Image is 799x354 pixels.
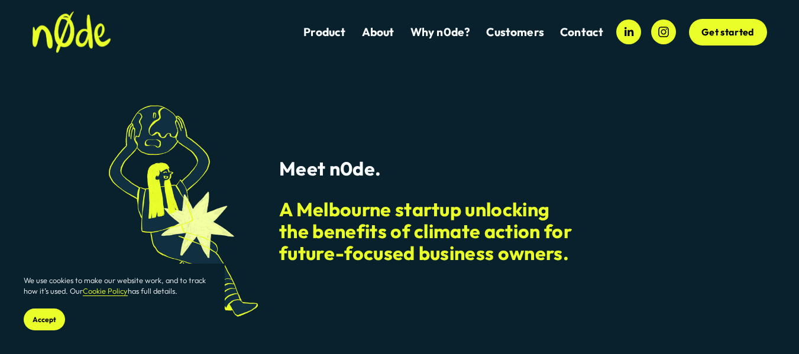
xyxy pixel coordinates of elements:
span: Meet n0de. [279,157,381,180]
a: Contact [560,24,603,40]
section: Cookie banner [12,264,225,342]
a: About [362,24,394,40]
button: Accept [24,308,65,330]
a: folder dropdown [486,24,544,40]
a: Get started [689,19,767,46]
a: LinkedIn [616,20,641,44]
img: n0de [32,11,111,53]
h3: A Melbourne startup unlocking the benefits of climate action for future-focused business owners. [279,199,581,264]
span: Customers [486,25,544,39]
a: Instagram [651,20,676,44]
span: Accept [33,315,56,324]
p: We use cookies to make our website work, and to track how it’s used. Our has full details. [24,275,213,297]
a: Why n0de? [410,24,471,40]
a: Product [303,24,345,40]
a: Cookie Policy [83,286,128,295]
